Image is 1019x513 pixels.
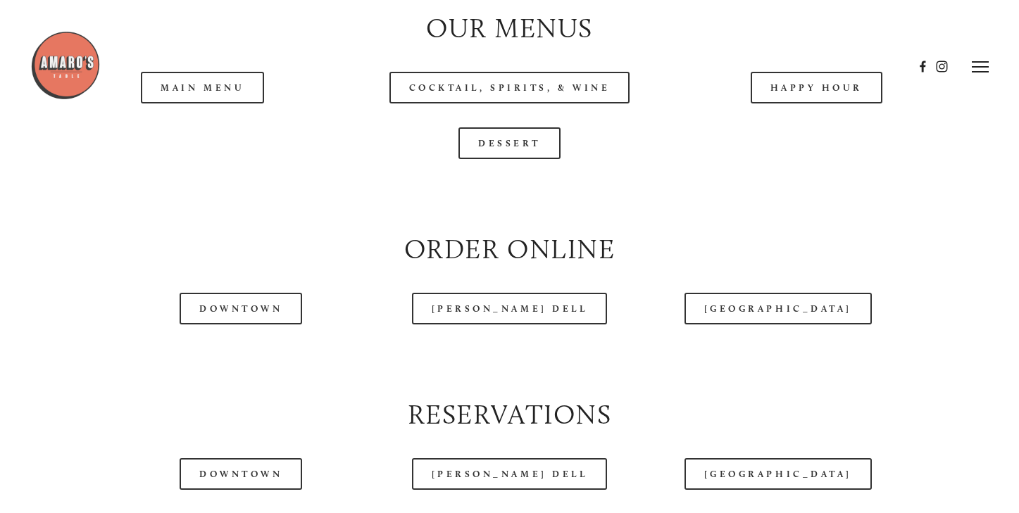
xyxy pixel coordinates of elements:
img: Amaro's Table [30,30,101,101]
a: Downtown [180,293,302,324]
a: Dessert [458,127,561,159]
a: Downtown [180,458,302,490]
a: [GEOGRAPHIC_DATA] [684,458,872,490]
a: [PERSON_NAME] Dell [412,458,608,490]
h2: Reservations [61,396,958,434]
a: [GEOGRAPHIC_DATA] [684,293,872,324]
a: [PERSON_NAME] Dell [412,293,608,324]
h2: Order Online [61,231,958,269]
